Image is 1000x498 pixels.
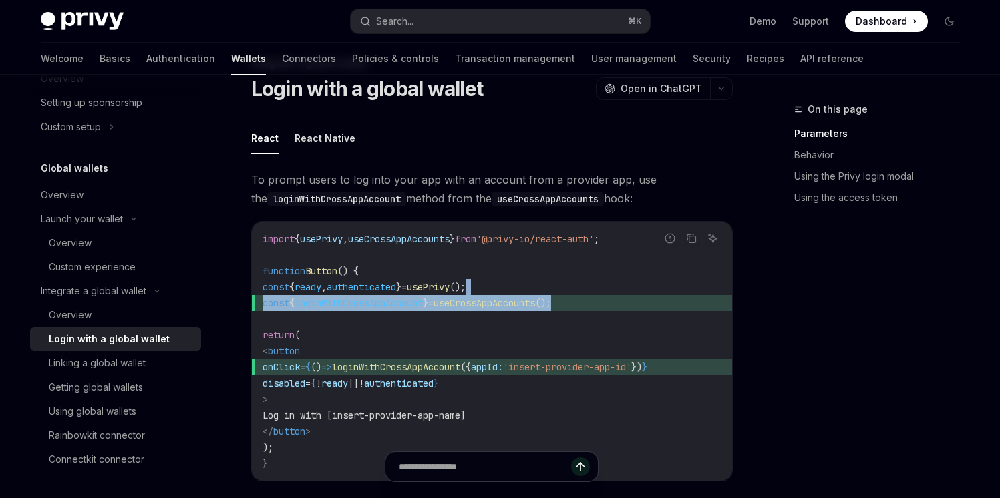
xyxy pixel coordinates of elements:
[343,233,348,245] span: ,
[693,43,731,75] a: Security
[263,233,295,245] span: import
[348,233,450,245] span: useCrossAppAccounts
[100,43,130,75] a: Basics
[30,447,201,471] a: Connectkit connector
[30,91,201,115] a: Setting up sponsorship
[800,43,864,75] a: API reference
[263,329,295,341] span: return
[49,427,145,443] div: Rainbowkit connector
[376,13,413,29] div: Search...
[268,345,300,357] span: button
[30,183,201,207] a: Overview
[273,425,305,437] span: button
[295,281,321,293] span: ready
[683,230,700,247] button: Copy the contents from the code block
[41,12,124,31] img: dark logo
[41,211,123,227] div: Launch your wallet
[471,361,503,373] span: appId:
[305,377,311,389] span: =
[49,355,146,371] div: Linking a global wallet
[364,377,434,389] span: authenticated
[49,331,170,347] div: Login with a global wallet
[289,281,295,293] span: {
[808,101,868,117] span: On this page
[49,451,144,467] div: Connectkit connector
[359,377,364,389] span: !
[749,15,776,28] a: Demo
[295,122,355,154] button: React Native
[251,170,733,208] span: To prompt users to log into your app with an account from a provider app, use the method from the...
[231,43,266,75] a: Wallets
[49,307,92,323] div: Overview
[631,361,642,373] span: })
[348,377,359,389] span: ||
[856,15,907,28] span: Dashboard
[30,303,201,327] a: Overview
[661,230,679,247] button: Report incorrect code
[423,297,428,309] span: }
[455,233,476,245] span: from
[251,122,279,154] button: React
[401,281,407,293] span: =
[628,16,642,27] span: ⌘ K
[251,77,484,101] h1: Login with a global wallet
[642,361,647,373] span: }
[321,281,327,293] span: ,
[434,377,439,389] span: }
[337,265,359,277] span: () {
[845,11,928,32] a: Dashboard
[41,187,84,203] div: Overview
[146,43,215,75] a: Authentication
[289,297,295,309] span: {
[794,123,971,144] a: Parameters
[263,409,466,421] span: Log in with [insert-provider-app-name]
[476,233,594,245] span: '@privy-io/react-auth'
[591,43,677,75] a: User management
[327,281,396,293] span: authenticated
[49,235,92,251] div: Overview
[263,441,273,453] span: );
[295,297,423,309] span: loginWithCrossAppAccount
[460,361,471,373] span: ({
[503,361,631,373] span: 'insert-provider-app-id'
[30,231,201,255] a: Overview
[41,43,84,75] a: Welcome
[263,425,273,437] span: </
[295,329,300,341] span: (
[492,192,604,206] code: useCrossAppAccounts
[450,281,466,293] span: ();
[571,457,590,476] button: Send message
[263,393,268,405] span: >
[535,297,551,309] span: ();
[263,281,289,293] span: const
[450,233,455,245] span: }
[596,77,710,100] button: Open in ChatGPT
[267,192,406,206] code: loginWithCrossAppAccount
[794,166,971,187] a: Using the Privy login modal
[704,230,721,247] button: Ask AI
[263,265,305,277] span: function
[263,377,305,389] span: disabled
[30,399,201,423] a: Using global wallets
[49,259,136,275] div: Custom experience
[794,187,971,208] a: Using the access token
[263,345,268,357] span: <
[30,375,201,399] a: Getting global wallets
[621,82,702,95] span: Open in ChatGPT
[305,265,337,277] span: Button
[263,361,300,373] span: onClick
[41,95,142,111] div: Setting up sponsorship
[41,160,108,176] h5: Global wallets
[295,233,300,245] span: {
[282,43,336,75] a: Connectors
[49,403,136,419] div: Using global wallets
[30,423,201,447] a: Rainbowkit connector
[321,361,332,373] span: =>
[352,43,439,75] a: Policies & controls
[747,43,784,75] a: Recipes
[455,43,575,75] a: Transaction management
[300,233,343,245] span: usePrivy
[351,9,650,33] button: Search...⌘K
[300,361,305,373] span: =
[30,351,201,375] a: Linking a global wallet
